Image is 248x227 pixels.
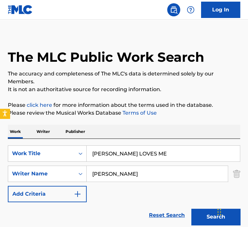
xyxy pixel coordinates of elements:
[8,109,240,117] p: Please review the Musical Works Database
[8,70,240,86] p: The accuracy and completeness of The MLC's data is determined solely by our Members.
[191,209,240,225] button: Search
[215,196,248,227] iframe: Chat Widget
[8,5,33,14] img: MLC Logo
[167,3,180,16] a: Public Search
[184,3,197,16] div: Help
[8,125,23,138] p: Work
[187,6,195,14] img: help
[170,6,178,14] img: search
[8,49,204,65] h1: The MLC Public Work Search
[8,101,240,109] p: Please for more information about the terms used in the database.
[35,125,52,138] p: Writer
[12,150,71,157] div: Work Title
[8,86,240,93] p: It is not an authoritative source for recording information.
[121,110,157,116] a: Terms of Use
[146,208,188,222] a: Reset Search
[217,202,221,222] div: Drag
[201,2,240,18] a: Log In
[8,186,87,202] button: Add Criteria
[12,170,71,178] div: Writer Name
[233,166,240,182] img: Delete Criterion
[74,190,81,198] img: 9d2ae6d4665cec9f34b9.svg
[64,125,87,138] p: Publisher
[27,102,52,108] a: click here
